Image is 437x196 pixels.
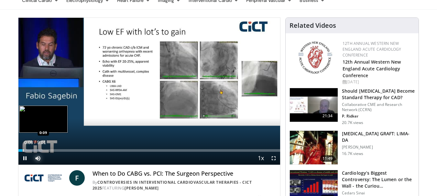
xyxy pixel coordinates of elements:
img: feAgcbrvkPN5ynqH4xMDoxOjA4MTsiGN.150x105_q85_crop-smart_upscale.jpg [290,131,338,164]
p: [PERSON_NAME] [342,145,415,150]
h3: Should [MEDICAL_DATA] Become Standard Therapy for CAD? [342,88,415,101]
img: image.jpeg [19,106,68,133]
p: P. Ridker [342,114,415,119]
h4: When to Do CABG vs. PCI: The Surgeon Perspective [93,170,275,177]
span: 21:34 [320,113,335,119]
a: 11:49 [MEDICAL_DATA] GRAFT: LIMA-DA [PERSON_NAME] 16.7K views [290,130,415,165]
h3: [MEDICAL_DATA] GRAFT: LIMA-DA [342,130,415,143]
a: 12th Annual Western New England Acute Cardiology Conference [343,41,401,58]
div: By FEATURING [93,180,275,191]
a: [PERSON_NAME] [125,185,159,191]
span: 9:01 [37,140,46,145]
h3: Cardiology’s Biggest Controversy: The Lumen or the Wall - the Curiou… [342,170,415,189]
a: Controversies in Interventional Cardiovascular Therapies - CICT 2025 [93,180,252,191]
img: Controversies in Interventional Cardiovascular Therapies - CICT 2025 [24,170,67,186]
div: Progress Bar [18,149,280,152]
button: Playback Rate [254,152,267,165]
video-js: Video Player [18,18,280,165]
p: Cedars Sinai [342,191,415,196]
span: / [35,140,36,145]
p: 20.7K views [342,120,363,125]
span: 0:08 [24,140,33,145]
span: 11:49 [320,155,335,162]
a: 21:34 Should [MEDICAL_DATA] Become Standard Therapy for CAD? Collaborative CME and Research Netwo... [290,88,415,125]
button: Pause [18,152,31,165]
button: Fullscreen [267,152,280,165]
button: Mute [31,152,44,165]
p: 16.7K views [342,151,363,156]
a: 12th Annual Western New England Acute Cardiology Conference [343,59,401,78]
h4: Related Videos [290,22,336,29]
div: [DATE] [343,79,413,85]
p: Collaborative CME and Research Network (CCRN) [342,102,415,112]
img: eb63832d-2f75-457d-8c1a-bbdc90eb409c.150x105_q85_crop-smart_upscale.jpg [290,88,338,122]
a: F [69,170,85,186]
img: 0954f259-7907-4053-a817-32a96463ecc8.png.150x105_q85_autocrop_double_scale_upscale_version-0.2.png [297,41,333,75]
